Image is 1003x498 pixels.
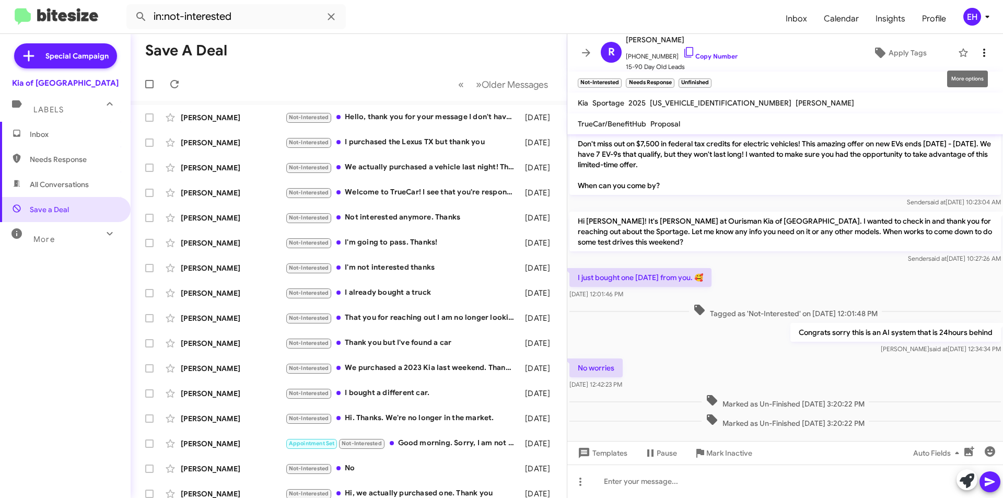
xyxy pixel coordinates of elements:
[289,340,329,346] span: Not-Interested
[145,42,227,59] h1: Save a Deal
[881,345,1001,353] span: [PERSON_NAME] [DATE] 12:34:34 PM
[520,438,558,449] div: [DATE]
[482,79,548,90] span: Older Messages
[520,137,558,148] div: [DATE]
[867,4,914,34] a: Insights
[520,388,558,399] div: [DATE]
[181,413,285,424] div: [PERSON_NAME]
[636,444,685,462] button: Pause
[33,235,55,244] span: More
[889,43,927,62] span: Apply Tags
[289,214,329,221] span: Not-Interested
[569,380,622,388] span: [DATE] 12:42:23 PM
[569,103,1001,195] p: Hi [PERSON_NAME] it's [PERSON_NAME], Internet Director at Ourisman Kia of [GEOGRAPHIC_DATA]. Than...
[702,394,869,409] span: Marked as Un-Finished [DATE] 3:20:22 PM
[289,390,329,397] span: Not-Interested
[181,112,285,123] div: [PERSON_NAME]
[520,238,558,248] div: [DATE]
[458,78,464,91] span: «
[181,338,285,349] div: [PERSON_NAME]
[289,189,329,196] span: Not-Interested
[567,444,636,462] button: Templates
[520,338,558,349] div: [DATE]
[289,114,329,121] span: Not-Interested
[679,78,712,88] small: Unfinished
[181,163,285,173] div: [PERSON_NAME]
[181,188,285,198] div: [PERSON_NAME]
[285,437,520,449] div: Good morning. Sorry, I am not coming [DATE]. I got another car
[657,444,677,462] span: Pause
[289,465,329,472] span: Not-Interested
[569,212,1001,251] p: Hi [PERSON_NAME]! It's [PERSON_NAME] at Ourisman Kia of [GEOGRAPHIC_DATA]. I wanted to check in a...
[285,161,520,173] div: We actually purchased a vehicle last night! Thanks
[289,264,329,271] span: Not-Interested
[520,213,558,223] div: [DATE]
[796,98,854,108] span: [PERSON_NAME]
[181,213,285,223] div: [PERSON_NAME]
[520,464,558,474] div: [DATE]
[578,119,646,129] span: TrueCar/BenefitHub
[30,179,89,190] span: All Conversations
[285,111,520,123] div: Hello, thank you for your message I don't have it anymore
[289,239,329,246] span: Not-Interested
[626,46,738,62] span: [PHONE_NUMBER]
[285,462,520,474] div: No
[285,337,520,349] div: Thank you but I've found a car
[569,268,712,287] p: I just bought one [DATE] from you. 🥰
[181,363,285,374] div: [PERSON_NAME]
[452,74,554,95] nav: Page navigation example
[815,4,867,34] a: Calendar
[777,4,815,34] a: Inbox
[578,98,588,108] span: Kia
[285,312,520,324] div: That you for reaching out I am no longer looking for a vehicle
[592,98,624,108] span: Sportage
[14,43,117,68] a: Special Campaign
[576,444,627,462] span: Templates
[181,238,285,248] div: [PERSON_NAME]
[626,78,674,88] small: Needs Response
[908,254,1001,262] span: Sender [DATE] 10:27:26 AM
[929,345,948,353] span: said at
[689,304,882,319] span: Tagged as 'Not-Interested' on [DATE] 12:01:48 PM
[470,74,554,95] button: Next
[285,412,520,424] div: Hi. Thanks. We're no longer in the market.
[452,74,470,95] button: Previous
[181,288,285,298] div: [PERSON_NAME]
[289,440,335,447] span: Appointment Set
[30,129,119,140] span: Inbox
[285,212,520,224] div: Not interested anymore. Thanks
[628,98,646,108] span: 2025
[289,164,329,171] span: Not-Interested
[520,163,558,173] div: [DATE]
[927,198,946,206] span: said at
[285,362,520,374] div: We purchased a 2023 Kia last weekend. Thanks for responding.
[685,444,761,462] button: Mark Inactive
[285,237,520,249] div: I'm going to pass. Thanks!
[913,444,963,462] span: Auto Fields
[520,112,558,123] div: [DATE]
[181,263,285,273] div: [PERSON_NAME]
[181,137,285,148] div: [PERSON_NAME]
[520,288,558,298] div: [DATE]
[626,33,738,46] span: [PERSON_NAME]
[289,139,329,146] span: Not-Interested
[12,78,119,88] div: Kia of [GEOGRAPHIC_DATA]
[520,363,558,374] div: [DATE]
[181,438,285,449] div: [PERSON_NAME]
[578,78,622,88] small: Not-Interested
[289,365,329,372] span: Not-Interested
[520,413,558,424] div: [DATE]
[520,313,558,323] div: [DATE]
[289,415,329,422] span: Not-Interested
[626,62,738,72] span: 15-90 Day Old Leads
[928,254,947,262] span: said at
[608,44,615,61] span: R
[520,188,558,198] div: [DATE]
[30,204,69,215] span: Save a Deal
[181,464,285,474] div: [PERSON_NAME]
[914,4,954,34] a: Profile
